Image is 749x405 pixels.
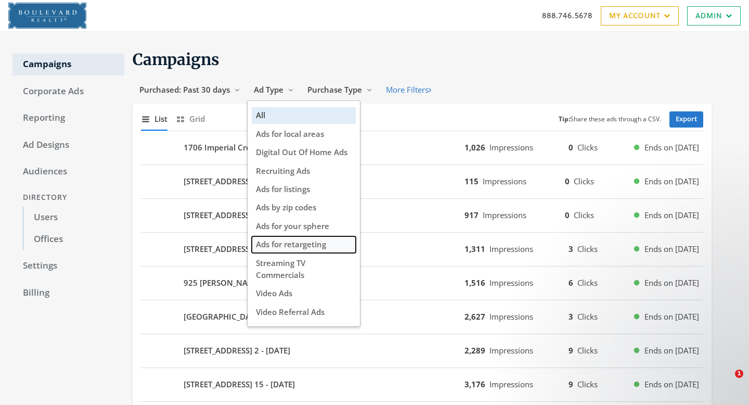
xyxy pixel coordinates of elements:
[569,244,573,254] b: 3
[714,370,739,395] iframe: Intercom live chat
[141,135,703,160] button: 1706 Imperial Crown Dr - [DATE]1,026Impressions0ClicksEnds on [DATE]
[141,338,703,363] button: [STREET_ADDRESS] 2 - [DATE]2,289Impressions9ClicksEnds on [DATE]
[154,113,167,125] span: List
[489,142,533,153] span: Impressions
[256,202,316,212] span: Ads by zip codes
[256,166,310,176] span: Recruiting Ads
[489,277,533,288] span: Impressions
[569,277,573,288] b: 6
[669,111,703,128] a: Export
[247,100,360,327] div: Ad Type
[256,288,292,298] span: Video Ads
[8,3,86,29] img: Adwerx
[256,147,347,157] span: Digital Out Of Home Ads
[379,80,438,99] button: More Filters
[139,84,230,95] span: Purchased: Past 30 days
[256,110,265,120] span: All
[184,142,304,154] b: 1706 Imperial Crown Dr - [DATE]
[307,84,362,95] span: Purchase Type
[489,244,533,254] span: Impressions
[574,210,594,220] span: Clicks
[252,236,356,252] button: Ads for retargeting
[12,161,124,183] a: Audiences
[464,210,479,220] b: 917
[12,134,124,156] a: Ad Designs
[489,379,533,389] span: Impressions
[176,108,205,130] button: Grid
[23,229,124,250] a: Offices
[644,243,699,255] span: Ends on [DATE]
[133,80,247,99] button: Purchased: Past 30 days
[184,345,290,357] b: [STREET_ADDRESS] 2 - [DATE]
[141,271,703,296] button: 925 [PERSON_NAME] St - [DATE]1,516Impressions6ClicksEnds on [DATE]
[141,203,703,228] button: [STREET_ADDRESS][US_STATE][DATE]917Impressions0ClicksEnds on [DATE]
[184,311,305,323] b: [GEOGRAPHIC_DATA] Dr - [DATE]
[256,184,310,194] span: Ads for listings
[464,244,485,254] b: 1,311
[489,345,533,356] span: Impressions
[256,307,325,317] span: Video Referral Ads
[601,6,679,26] a: My Account
[12,255,124,277] a: Settings
[541,304,749,377] iframe: Intercom notifications message
[569,142,573,153] b: 0
[141,372,703,397] button: [STREET_ADDRESS] 15 - [DATE]3,176Impressions9ClicksEnds on [DATE]
[644,378,699,390] span: Ends on [DATE]
[141,108,167,130] button: List
[252,199,356,216] button: Ads by zip codes
[141,237,703,262] button: [STREET_ADDRESS] 84 - [DATE]1,311Impressions3ClicksEnds on [DATE]
[254,84,283,95] span: Ad Type
[12,188,124,207] div: Directory
[184,378,295,390] b: [STREET_ADDRESS] 15 - [DATE]
[252,304,356,320] button: Video Referral Ads
[559,115,570,123] b: Tip:
[644,209,699,221] span: Ends on [DATE]
[189,113,205,125] span: Grid
[687,6,741,26] a: Admin
[577,277,598,288] span: Clicks
[464,142,485,153] b: 1,026
[252,163,356,179] button: Recruiting Ads
[574,176,594,186] span: Clicks
[577,379,598,389] span: Clicks
[464,311,485,322] b: 2,627
[252,255,356,284] button: Streaming TV Commercials
[301,80,379,99] button: Purchase Type
[184,243,295,255] b: [STREET_ADDRESS] 84 - [DATE]
[256,221,329,231] span: Ads for your sphere
[252,218,356,234] button: Ads for your sphere
[141,169,703,194] button: [STREET_ADDRESS][PERSON_NAME] A - [DATE]115Impressions0ClicksEnds on [DATE]
[483,210,526,220] span: Impressions
[12,54,124,75] a: Campaigns
[12,282,124,304] a: Billing
[252,107,356,123] button: All
[559,115,661,124] small: Share these ads through a CSV.
[184,277,302,289] b: 925 [PERSON_NAME] St - [DATE]
[23,207,124,229] a: Users
[644,142,699,154] span: Ends on [DATE]
[247,80,301,99] button: Ad Type
[184,175,353,187] b: [STREET_ADDRESS][PERSON_NAME] A - [DATE]
[489,311,533,322] span: Impressions
[252,181,356,197] button: Ads for listings
[256,239,326,249] span: Ads for retargeting
[252,126,356,142] button: Ads for local areas
[644,175,699,187] span: Ends on [DATE]
[464,277,485,288] b: 1,516
[542,10,592,21] a: 888.746.5678
[735,370,743,378] span: 1
[577,142,598,153] span: Clicks
[565,210,570,220] b: 0
[577,244,598,254] span: Clicks
[464,379,485,389] b: 3,176
[133,49,219,69] span: Campaigns
[464,345,485,356] b: 2,289
[252,285,356,301] button: Video Ads
[252,144,356,160] button: Digital Out Of Home Ads
[256,258,305,280] span: Streaming TV Commercials
[483,176,526,186] span: Impressions
[256,129,324,139] span: Ads for local areas
[141,305,703,330] button: [GEOGRAPHIC_DATA] Dr - [DATE]2,627Impressions3ClicksEnds on [DATE]
[644,277,699,289] span: Ends on [DATE]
